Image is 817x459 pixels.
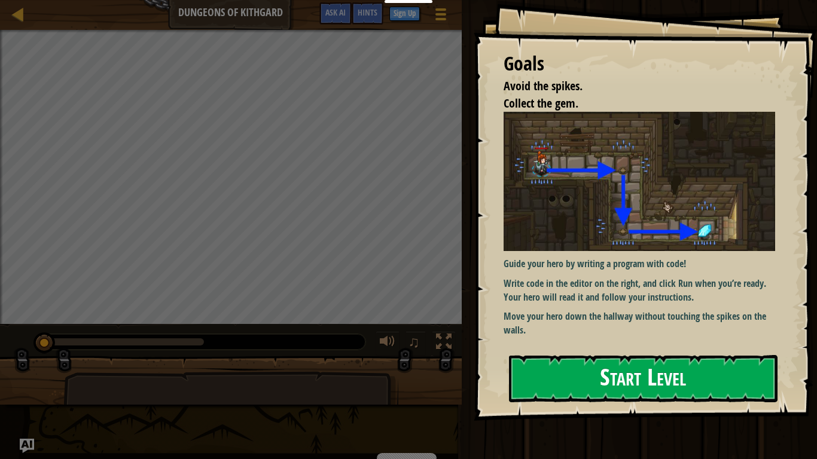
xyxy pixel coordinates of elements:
[408,333,420,351] span: ♫
[389,7,420,21] button: Sign Up
[504,310,775,337] p: Move your hero down the hallway without touching the spikes on the walls.
[489,95,772,112] li: Collect the gem.
[325,7,346,18] span: Ask AI
[504,112,775,251] img: Dungeons of kithgard
[20,439,34,453] button: Ask AI
[376,331,400,356] button: Adjust volume
[489,78,772,95] li: Avoid the spikes.
[432,331,456,356] button: Toggle fullscreen
[504,78,583,94] span: Avoid the spikes.
[504,95,578,111] span: Collect the gem.
[426,2,456,30] button: Show game menu
[358,7,377,18] span: Hints
[406,331,426,356] button: ♫
[504,277,775,304] p: Write code in the editor on the right, and click Run when you’re ready. Your hero will read it an...
[504,50,775,78] div: Goals
[319,2,352,25] button: Ask AI
[509,355,778,402] button: Start Level
[504,257,775,271] p: Guide your hero by writing a program with code!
